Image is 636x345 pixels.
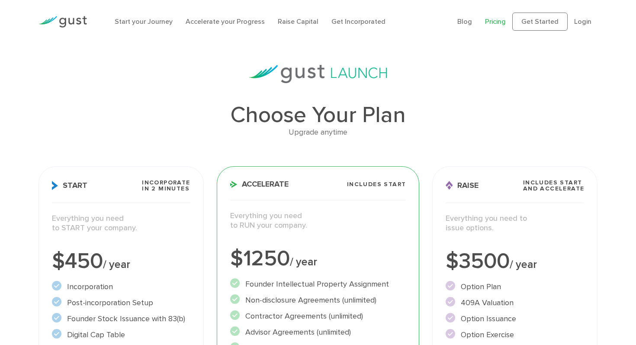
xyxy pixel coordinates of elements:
[52,181,58,190] img: Start Icon X2
[485,17,506,26] a: Pricing
[230,248,406,270] div: $1250
[446,313,584,325] li: Option Issuance
[446,297,584,309] li: 409A Valuation
[186,17,265,26] a: Accelerate your Progress
[446,329,584,341] li: Option Exercise
[446,214,584,233] p: Everything you need to issue options.
[39,126,598,139] div: Upgrade anytime
[523,180,585,192] span: Includes START and ACCELERATE
[142,180,190,192] span: Incorporate in 2 Minutes
[574,17,591,26] a: Login
[512,13,568,31] a: Get Started
[103,258,130,271] span: / year
[230,211,406,231] p: Everything you need to RUN your company.
[52,329,190,341] li: Digital Cap Table
[446,181,479,190] span: Raise
[457,17,472,26] a: Blog
[347,181,406,187] span: Includes START
[115,17,173,26] a: Start your Journey
[230,278,406,290] li: Founder Intellectual Property Assignment
[278,17,318,26] a: Raise Capital
[52,251,190,272] div: $450
[446,181,453,190] img: Raise Icon
[446,251,584,272] div: $3500
[510,258,537,271] span: / year
[230,326,406,338] li: Advisor Agreements (unlimited)
[52,181,87,190] span: Start
[230,310,406,322] li: Contractor Agreements (unlimited)
[39,104,598,126] h1: Choose Your Plan
[446,281,584,293] li: Option Plan
[290,255,317,268] span: / year
[230,181,238,188] img: Accelerate Icon
[249,65,387,83] img: gust-launch-logos.svg
[52,313,190,325] li: Founder Stock Issuance with 83(b)
[230,294,406,306] li: Non-disclosure Agreements (unlimited)
[230,181,289,188] span: Accelerate
[52,297,190,309] li: Post-incorporation Setup
[39,16,87,28] img: Gust Logo
[52,281,190,293] li: Incorporation
[331,17,385,26] a: Get Incorporated
[52,214,190,233] p: Everything you need to START your company.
